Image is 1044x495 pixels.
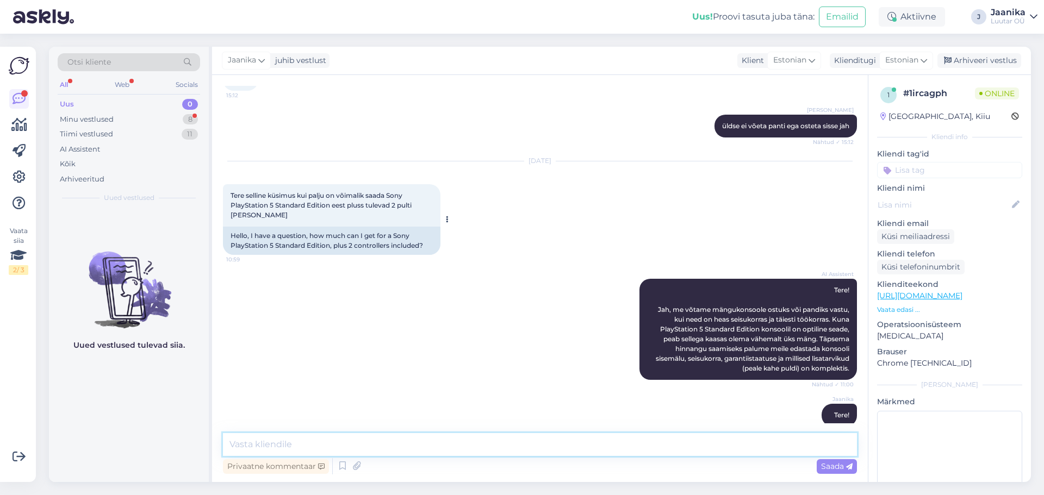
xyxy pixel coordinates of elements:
p: Chrome [TECHNICAL_ID] [877,358,1022,369]
div: Kliendi info [877,132,1022,142]
span: Estonian [885,54,918,66]
span: AI Assistent [813,270,854,278]
p: Uued vestlused tulevad siia. [73,340,185,351]
div: Hello, I have a question, how much can I get for a Sony PlayStation 5 Standard Edition, plus 2 co... [223,227,440,255]
a: [URL][DOMAIN_NAME] [877,291,962,300]
span: Nähtud ✓ 11:00 [812,380,854,389]
span: 10:59 [226,255,267,264]
p: Vaata edasi ... [877,305,1022,315]
div: Uus [60,99,74,110]
p: Märkmed [877,396,1022,408]
span: Uued vestlused [104,193,154,203]
div: Luutar OÜ [991,17,1026,26]
div: 2 / 3 [9,265,28,275]
div: Socials [173,78,200,92]
div: J [971,9,986,24]
div: Vaata siia [9,226,28,275]
div: Arhiveeri vestlus [937,53,1021,68]
div: [PERSON_NAME] [877,380,1022,390]
button: Emailid [819,7,866,27]
div: [DATE] [223,156,857,166]
div: Minu vestlused [60,114,114,125]
span: Tere selline küsimus kui palju on võimalik saada Sony PlayStation 5 Standard Edition eest pluss t... [231,191,413,219]
input: Lisa tag [877,162,1022,178]
span: Jaanika [228,54,256,66]
p: Brauser [877,346,1022,358]
a: JaanikaLuutar OÜ [991,8,1037,26]
p: Kliendi tag'id [877,148,1022,160]
div: Privaatne kommentaar [223,459,329,474]
span: Online [975,87,1019,99]
div: 11 [182,129,198,140]
div: AI Assistent [60,144,100,155]
div: Küsi meiliaadressi [877,229,954,244]
input: Lisa nimi [878,199,1010,211]
p: Kliendi email [877,218,1022,229]
div: Kõik [60,159,76,170]
div: Aktiivne [879,7,945,27]
span: 1 [887,91,890,99]
span: Saada [821,461,853,471]
p: [MEDICAL_DATA] [877,330,1022,342]
div: [GEOGRAPHIC_DATA], Kiiu [880,111,990,122]
div: Küsi telefoninumbrit [877,260,965,274]
div: # 1ircagph [903,87,975,100]
div: Jaanika [991,8,1026,17]
div: Web [113,78,132,92]
div: Tiimi vestlused [60,129,113,140]
p: Kliendi telefon [877,248,1022,260]
div: Proovi tasuta juba täna: [692,10,815,23]
div: juhib vestlust [271,55,326,66]
img: No chats [49,232,209,330]
span: [PERSON_NAME] [807,106,854,114]
span: Nähtud ✓ 15:12 [813,138,854,146]
img: Askly Logo [9,55,29,76]
div: 8 [183,114,198,125]
p: Kliendi nimi [877,183,1022,194]
span: Jaanika [813,395,854,403]
span: Otsi kliente [67,57,111,68]
div: Klient [737,55,764,66]
div: All [58,78,70,92]
span: Tere! [834,411,849,419]
span: Estonian [773,54,806,66]
p: Operatsioonisüsteem [877,319,1022,330]
div: 0 [182,99,198,110]
span: üldse ei võeta panti ega osteta sisse jah [722,122,849,130]
span: Tere! Jah, me võtame mängukonsoole ostuks või pandiks vastu, kui need on heas seisukorras ja täie... [656,286,851,372]
b: Uus! [692,11,713,22]
p: Klienditeekond [877,279,1022,290]
div: Arhiveeritud [60,174,104,185]
div: Klienditugi [830,55,876,66]
span: 15:12 [226,91,267,99]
